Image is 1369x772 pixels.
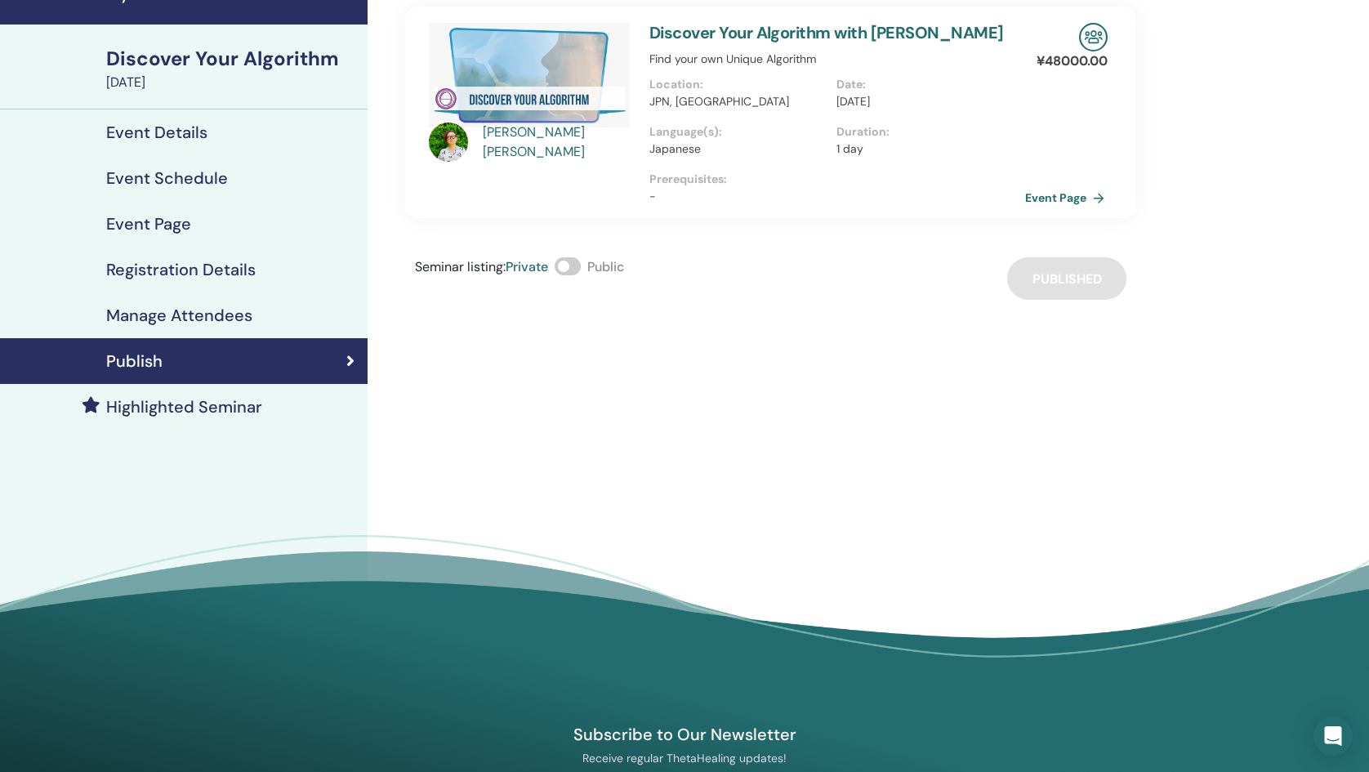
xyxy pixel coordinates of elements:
p: Receive regular ThetaHealing updates! [496,751,873,765]
span: Public [587,258,624,275]
span: Private [506,258,548,275]
p: - [649,188,1023,205]
p: Language(s) : [649,123,827,141]
p: Japanese [649,141,827,158]
img: default.jpg [429,123,468,162]
p: Date : [836,76,1014,93]
a: Discover Your Algorithm with [PERSON_NAME] [649,22,1004,43]
p: Find your own Unique Algorithm [649,51,1023,68]
h4: Event Details [106,123,207,142]
p: [DATE] [836,93,1014,110]
p: JPN, [GEOGRAPHIC_DATA] [649,93,827,110]
h4: Event Page [106,214,191,234]
div: Discover Your Algorithm [106,45,358,73]
a: Event Page [1025,185,1111,210]
h4: Registration Details [106,260,256,279]
img: In-Person Seminar [1079,23,1108,51]
div: [DATE] [106,73,358,92]
h4: Highlighted Seminar [106,397,262,417]
p: ¥ 48000.00 [1037,51,1108,71]
h4: Event Schedule [106,168,228,188]
div: Open Intercom Messenger [1313,716,1353,756]
img: Discover Your Algorithm [429,23,630,127]
p: Location : [649,76,827,93]
h4: Manage Attendees [106,306,252,325]
a: Discover Your Algorithm[DATE] [96,45,368,92]
h4: Publish [106,351,163,371]
span: Seminar listing : [415,258,506,275]
p: Duration : [836,123,1014,141]
p: Prerequisites : [649,171,1023,188]
a: [PERSON_NAME] [PERSON_NAME] [483,123,634,162]
p: 1 day [836,141,1014,158]
h4: Subscribe to Our Newsletter [496,724,873,745]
